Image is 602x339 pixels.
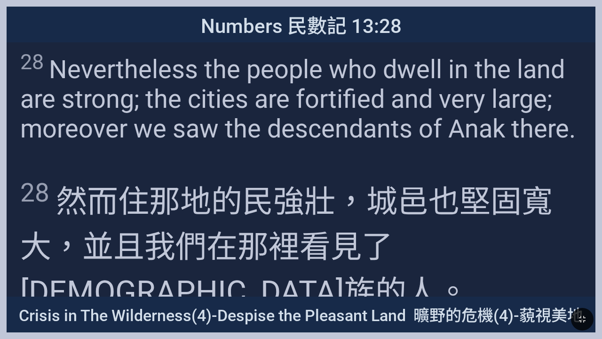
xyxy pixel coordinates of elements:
[375,274,468,310] wh6061: 的
[201,10,402,39] span: Numbers 民數記 13:28
[20,176,582,312] span: 然而
[20,229,468,310] wh1419: ，並且我們在那裡看見
[20,49,582,144] span: Nevertheless the people who dwell in the land are strong; the cities are fortified and very large...
[406,274,468,310] wh3211: 人。
[20,184,553,310] wh1219: 寬大
[20,49,44,74] sup: 28
[20,178,49,208] sup: 28
[20,184,553,310] wh657: 住
[20,184,553,310] wh3427: 那地的民
[20,184,553,310] wh5892: 也堅固
[20,184,553,310] wh5971: 強壯
[20,184,553,310] wh5794: ，城邑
